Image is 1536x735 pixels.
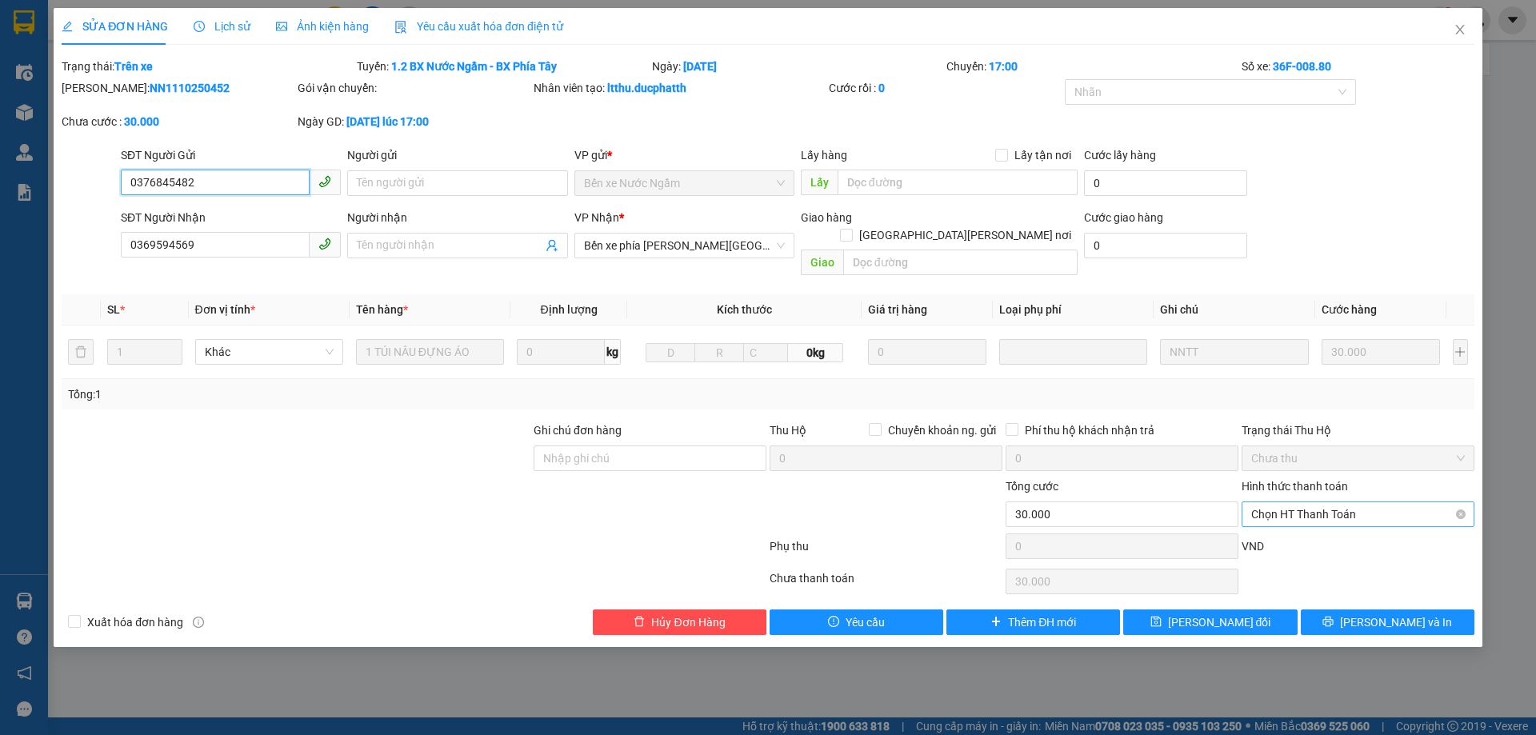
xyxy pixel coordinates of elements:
[1160,339,1308,365] input: Ghi Chú
[1168,613,1271,631] span: [PERSON_NAME] đổi
[276,21,287,32] span: picture
[121,146,341,164] div: SĐT Người Gửi
[768,569,1004,597] div: Chưa thanh toán
[770,609,943,635] button: exclamation-circleYêu cầu
[1084,233,1247,258] input: Cước giao hàng
[394,21,407,34] img: icon
[868,339,987,365] input: 0
[205,340,334,364] span: Khác
[1322,303,1377,316] span: Cước hàng
[1008,613,1076,631] span: Thêm ĐH mới
[683,60,717,73] b: [DATE]
[593,609,766,635] button: deleteHủy Đơn Hàng
[584,234,785,258] span: Bến xe phía Tây Thanh Hóa
[540,303,597,316] span: Định lượng
[574,146,794,164] div: VP gửi
[843,250,1078,275] input: Dọc đường
[62,113,294,130] div: Chưa cước :
[534,79,826,97] div: Nhân viên tạo:
[1251,502,1465,526] span: Chọn HT Thanh Toán
[62,79,294,97] div: [PERSON_NAME]:
[768,537,1004,565] div: Phụ thu
[276,20,369,33] span: Ảnh kiện hàng
[121,209,341,226] div: SĐT Người Nhận
[107,303,120,316] span: SL
[1240,58,1476,75] div: Số xe:
[801,149,847,162] span: Lấy hàng
[605,339,621,365] span: kg
[124,115,159,128] b: 30.000
[194,20,250,33] span: Lịch sử
[990,616,1002,629] span: plus
[1084,211,1163,224] label: Cước giao hàng
[391,60,557,73] b: 1.2 BX Nước Ngầm - BX Phía Tây
[1251,446,1465,470] span: Chưa thu
[1084,170,1247,196] input: Cước lấy hàng
[318,238,331,250] span: phone
[346,115,429,128] b: [DATE] lúc 17:00
[1242,421,1474,439] div: Trạng thái Thu Hộ
[81,613,190,631] span: Xuất hóa đơn hàng
[394,20,563,33] span: Yêu cầu xuất hóa đơn điện tử
[574,211,619,224] span: VP Nhận
[743,343,788,362] input: C
[546,239,558,252] span: user-add
[68,339,94,365] button: delete
[1018,421,1161,439] span: Phí thu hộ khách nhận trả
[534,424,622,437] label: Ghi chú đơn hàng
[846,613,885,631] span: Yêu cầu
[62,21,73,32] span: edit
[1340,613,1452,631] span: [PERSON_NAME] và In
[1006,480,1058,493] span: Tổng cước
[534,445,766,471] input: Ghi chú đơn hàng
[60,58,355,75] div: Trạng thái:
[801,250,843,275] span: Giao
[694,343,744,362] input: R
[1322,616,1334,629] span: printer
[607,82,686,94] b: ltthu.ducphatth
[1456,509,1466,519] span: close-circle
[838,170,1078,195] input: Dọc đường
[1008,146,1078,164] span: Lấy tận nơi
[356,339,504,365] input: VD: Bàn, Ghế
[829,79,1062,97] div: Cước rồi :
[1454,23,1466,36] span: close
[1453,339,1468,365] button: plus
[828,616,839,629] span: exclamation-circle
[62,20,168,33] span: SỬA ĐƠN HÀNG
[298,79,530,97] div: Gói vận chuyển:
[193,617,204,628] span: info-circle
[1273,60,1331,73] b: 36F-008.80
[1322,339,1441,365] input: 0
[1084,149,1156,162] label: Cước lấy hàng
[801,170,838,195] span: Lấy
[1438,8,1482,53] button: Close
[868,303,927,316] span: Giá trị hàng
[355,58,650,75] div: Tuyến:
[770,424,806,437] span: Thu Hộ
[356,303,408,316] span: Tên hàng
[646,343,695,362] input: D
[878,82,885,94] b: 0
[194,21,205,32] span: clock-circle
[651,613,725,631] span: Hủy Đơn Hàng
[945,58,1240,75] div: Chuyến:
[68,385,593,403] div: Tổng: 1
[650,58,946,75] div: Ngày:
[1301,609,1474,635] button: printer[PERSON_NAME] và In
[298,113,530,130] div: Ngày GD:
[114,60,153,73] b: Trên xe
[1242,480,1348,493] label: Hình thức thanh toán
[946,609,1120,635] button: plusThêm ĐH mới
[318,175,331,188] span: phone
[347,209,567,226] div: Người nhận
[1154,294,1314,326] th: Ghi chú
[1242,540,1264,553] span: VND
[584,171,785,195] span: Bến xe Nước Ngầm
[1150,616,1162,629] span: save
[347,146,567,164] div: Người gửi
[1123,609,1297,635] button: save[PERSON_NAME] đổi
[993,294,1154,326] th: Loại phụ phí
[634,616,645,629] span: delete
[717,303,772,316] span: Kích thước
